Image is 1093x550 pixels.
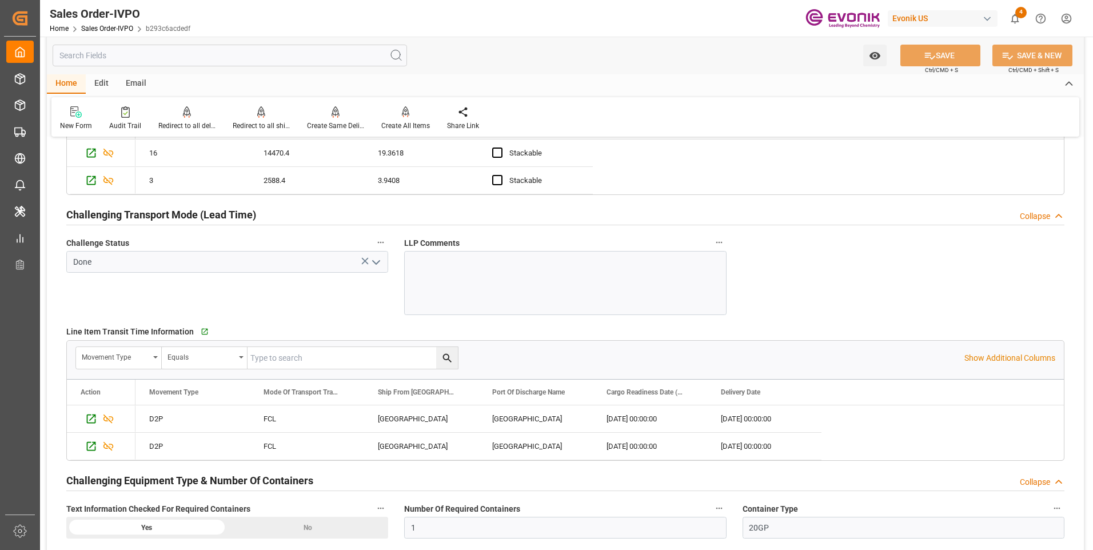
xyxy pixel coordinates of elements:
img: Evonik-brand-mark-Deep-Purple-RGB.jpeg_1700498283.jpeg [805,9,880,29]
div: Yes [66,517,228,539]
div: Create Same Delivery Date [307,121,364,131]
div: FCL [250,433,364,460]
button: Evonik US [888,7,1002,29]
div: 16 [135,140,250,166]
div: Action [81,388,101,396]
h2: Challenging Transport Mode (Lead Time) [66,207,256,222]
button: SAVE [900,45,980,66]
div: Press SPACE to select this row. [135,405,821,433]
div: Press SPACE to select this row. [135,140,593,167]
div: Redirect to all deliveries [158,121,216,131]
div: Share Link [447,121,479,131]
div: Sales Order-IVPO [50,5,190,22]
span: Challenge Status [66,237,129,249]
div: Press SPACE to select this row. [67,405,135,433]
div: Create All Items [381,121,430,131]
button: open menu [863,45,887,66]
div: [GEOGRAPHIC_DATA] [364,405,478,432]
div: Press SPACE to select this row. [67,140,135,167]
div: Press SPACE to select this row. [135,433,821,460]
button: open menu [367,253,384,271]
div: Stackable [509,140,579,166]
button: LLP Comments [712,235,727,250]
div: Equals [167,349,235,362]
span: Ctrl/CMD + S [925,66,958,74]
button: SAVE & NEW [992,45,1072,66]
div: Evonik US [888,10,998,27]
div: Stackable [509,168,579,194]
div: [GEOGRAPHIC_DATA] [478,433,593,460]
div: 2588.4 [250,167,364,194]
div: Press SPACE to select this row. [135,167,593,194]
div: 3.9408 [364,167,478,194]
span: Delivery Date [721,388,760,396]
button: Challenge Status [373,235,388,250]
button: search button [436,347,458,369]
div: Redirect to all shipments [233,121,290,131]
button: open menu [162,347,248,369]
div: [GEOGRAPHIC_DATA] [478,405,593,432]
div: [DATE] 00:00:00 [593,405,707,432]
a: Home [50,25,69,33]
div: Edit [86,74,117,94]
div: Press SPACE to select this row. [67,167,135,194]
span: Mode Of Transport Translation [264,388,340,396]
div: Email [117,74,155,94]
input: Type to search [248,347,458,369]
span: Ship From [GEOGRAPHIC_DATA] [378,388,454,396]
div: D2P [135,405,250,432]
button: Text Information Checked For Required Containers [373,501,388,516]
input: Search Fields [53,45,407,66]
div: Movement Type [82,349,149,362]
span: 4 [1015,7,1027,18]
div: D2P [135,433,250,460]
div: Collapse [1020,210,1050,222]
div: FCL [250,405,364,432]
span: Container Type [743,503,798,515]
div: No [228,517,389,539]
span: Movement Type [149,388,198,396]
h2: Challenging Equipment Type & Number Of Containers [66,473,313,488]
span: LLP Comments [404,237,460,249]
span: Port Of Discharge Name [492,388,565,396]
button: Help Center [1028,6,1054,31]
button: open menu [76,347,162,369]
div: Press SPACE to select this row. [67,433,135,460]
div: Audit Trail [109,121,141,131]
span: Text Information Checked For Required Containers [66,503,250,515]
div: [DATE] 00:00:00 [707,433,821,460]
button: show 4 new notifications [1002,6,1028,31]
div: [DATE] 00:00:00 [707,405,821,432]
div: 19.3618 [364,140,478,166]
button: Container Type [1050,501,1064,516]
span: Number Of Required Containers [404,503,520,515]
div: Home [47,74,86,94]
span: Ctrl/CMD + Shift + S [1008,66,1059,74]
div: Collapse [1020,476,1050,488]
p: Show Additional Columns [964,352,1055,364]
a: Sales Order-IVPO [81,25,133,33]
button: Number Of Required Containers [712,501,727,516]
div: 3 [135,167,250,194]
div: 14470.4 [250,140,364,166]
span: Line Item Transit Time Information [66,326,194,338]
span: Cargo Readiness Date (Shipping Date) [607,388,683,396]
div: [DATE] 00:00:00 [593,433,707,460]
div: New Form [60,121,92,131]
div: [GEOGRAPHIC_DATA] [364,433,478,460]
